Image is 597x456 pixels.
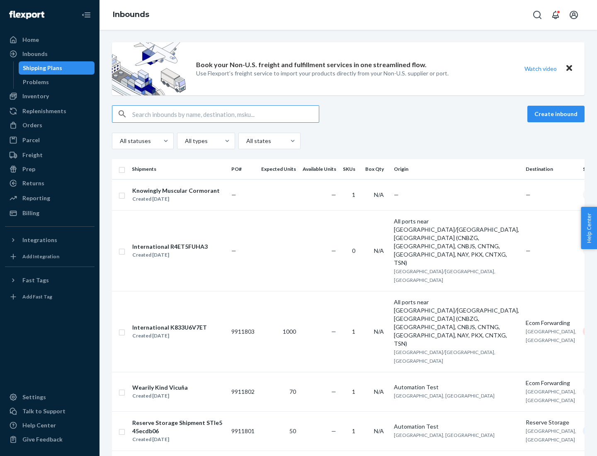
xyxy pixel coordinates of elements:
button: Integrations [5,233,95,247]
div: All ports near [GEOGRAPHIC_DATA]/[GEOGRAPHIC_DATA], [GEOGRAPHIC_DATA] (CNBZG, [GEOGRAPHIC_DATA], ... [394,217,519,267]
span: — [394,191,399,198]
div: Orders [22,121,42,129]
a: Add Integration [5,250,95,263]
span: — [331,427,336,434]
span: [GEOGRAPHIC_DATA], [GEOGRAPHIC_DATA] [526,428,576,443]
span: — [231,191,236,198]
div: Created [DATE] [132,251,208,259]
a: Add Fast Tag [5,290,95,303]
a: Settings [5,391,95,404]
a: Orders [5,119,95,132]
th: Expected Units [258,159,299,179]
div: Parcel [22,136,40,144]
th: Box Qty [362,159,391,179]
span: N/A [374,427,384,434]
a: Prep [5,163,95,176]
div: Automation Test [394,383,519,391]
div: Settings [22,393,46,401]
div: Reserve Storage Shipment STIe545ecdb06 [132,419,224,435]
span: — [331,247,336,254]
a: Inbounds [5,47,95,61]
td: 9911803 [228,291,258,372]
a: Replenishments [5,104,95,118]
span: N/A [374,388,384,395]
div: Reserve Storage [526,418,576,427]
button: Open notifications [547,7,564,23]
span: — [526,191,531,198]
div: Created [DATE] [132,195,220,203]
th: Destination [522,159,580,179]
span: 1 [352,427,355,434]
span: [GEOGRAPHIC_DATA], [GEOGRAPHIC_DATA] [394,393,495,399]
button: Close [564,63,575,75]
a: Home [5,33,95,46]
span: 1000 [283,328,296,335]
a: Inbounds [113,10,149,19]
a: Parcel [5,133,95,147]
a: Reporting [5,192,95,205]
a: Help Center [5,419,95,432]
span: — [231,247,236,254]
div: Created [DATE] [132,392,188,400]
span: [GEOGRAPHIC_DATA]/[GEOGRAPHIC_DATA], [GEOGRAPHIC_DATA] [394,268,495,283]
span: N/A [374,247,384,254]
div: Reporting [22,194,50,202]
div: Home [22,36,39,44]
div: Inventory [22,92,49,100]
span: 50 [289,427,296,434]
span: 70 [289,388,296,395]
span: N/A [374,328,384,335]
div: All ports near [GEOGRAPHIC_DATA]/[GEOGRAPHIC_DATA], [GEOGRAPHIC_DATA] (CNBZG, [GEOGRAPHIC_DATA], ... [394,298,519,348]
a: Billing [5,206,95,220]
span: [GEOGRAPHIC_DATA], [GEOGRAPHIC_DATA] [526,328,576,343]
button: Close Navigation [78,7,95,23]
ol: breadcrumbs [106,3,156,27]
div: Created [DATE] [132,435,224,444]
div: Fast Tags [22,276,49,284]
a: Inventory [5,90,95,103]
div: Freight [22,151,43,159]
div: International R4ET5FUHA3 [132,243,208,251]
div: International K833U6V7ET [132,323,207,332]
div: Created [DATE] [132,332,207,340]
input: All types [184,137,185,145]
td: 9911802 [228,372,258,411]
a: Returns [5,177,95,190]
button: Open account menu [565,7,582,23]
a: Talk to Support [5,405,95,418]
input: All states [245,137,246,145]
input: All statuses [119,137,120,145]
div: Add Fast Tag [22,293,52,300]
a: Shipping Plans [19,61,95,75]
div: Wearily Kind Vicuña [132,383,188,392]
input: Search inbounds by name, destination, msku... [132,106,319,122]
p: Use Flexport’s freight service to import your products directly from your Non-U.S. supplier or port. [196,69,449,78]
div: Prep [22,165,35,173]
div: Help Center [22,421,56,429]
span: — [331,388,336,395]
th: PO# [228,159,258,179]
button: Fast Tags [5,274,95,287]
span: 1 [352,388,355,395]
img: Flexport logo [9,11,44,19]
button: Help Center [581,207,597,249]
span: [GEOGRAPHIC_DATA], [GEOGRAPHIC_DATA] [526,388,576,403]
span: 1 [352,191,355,198]
span: [GEOGRAPHIC_DATA]/[GEOGRAPHIC_DATA], [GEOGRAPHIC_DATA] [394,349,495,364]
div: Add Integration [22,253,59,260]
div: Ecom Forwarding [526,319,576,327]
div: Automation Test [394,422,519,431]
div: Replenishments [22,107,66,115]
div: Billing [22,209,39,217]
button: Create inbound [527,106,585,122]
span: — [331,328,336,335]
div: Returns [22,179,44,187]
div: Problems [23,78,49,86]
div: Inbounds [22,50,48,58]
span: [GEOGRAPHIC_DATA], [GEOGRAPHIC_DATA] [394,432,495,438]
div: Knowingly Muscular Cormorant [132,187,220,195]
th: Available Units [299,159,340,179]
button: Give Feedback [5,433,95,446]
th: SKUs [340,159,362,179]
